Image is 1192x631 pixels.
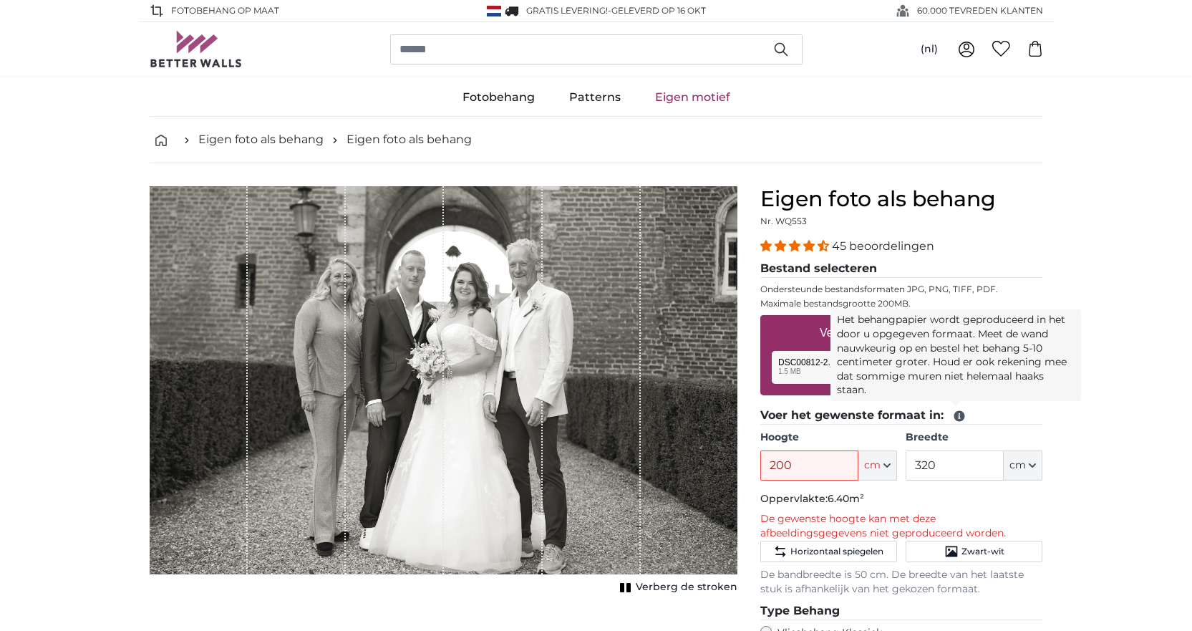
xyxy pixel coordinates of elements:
span: Verberg de stroken [636,580,737,594]
label: Hoogte [760,430,897,445]
span: Zwart-wit [961,546,1004,557]
span: GRATIS levering! [526,5,608,16]
span: Geleverd op 16 okt [611,5,706,16]
p: Ondersteunde bestandsformaten JPG, PNG, TIFF, PDF. [760,284,1043,295]
label: Breedte [906,430,1042,445]
span: - [608,5,706,16]
button: cm [1004,451,1042,481]
h1: Eigen foto als behang [760,186,1043,212]
span: cm [864,458,881,473]
span: 6.40m² [828,492,864,505]
a: Fotobehang [445,79,552,116]
a: Eigen foto als behang [198,131,324,148]
span: Horizontaal spiegelen [790,546,883,557]
div: 1 of 1 [150,186,737,597]
button: cm [858,451,897,481]
u: blader [951,327,983,339]
img: Nederland [487,6,501,16]
button: Verberg de stroken [616,577,737,597]
nav: breadcrumbs [150,117,1043,163]
a: Patterns [552,79,638,116]
button: Zwart-wit [906,541,1042,562]
span: Nr. WQ553 [760,216,807,226]
a: Eigen motief [638,79,747,116]
a: Eigen foto als behang [347,131,472,148]
span: 60.000 TEVREDEN KLANTEN [917,4,1043,17]
p: De bandbreedte is 50 cm. De breedte van het laatste stuk is afhankelijk van het gekozen formaat. [760,568,1043,597]
label: Versleep uw bestanden of [814,319,989,347]
span: 4.36 stars [760,239,832,253]
p: De gewenste hoogte kan met deze afbeeldingsgegevens niet geproduceerd worden. [760,512,1043,541]
span: cm [1009,458,1026,473]
img: Betterwalls [150,31,243,67]
span: FOTOBEHANG OP MAAT [171,4,279,17]
p: Maximale bestandsgrootte 200MB. [760,298,1043,309]
button: Horizontaal spiegelen [760,541,897,562]
span: 45 beoordelingen [832,239,934,253]
button: (nl) [909,37,949,62]
legend: Voer het gewenste formaat in: [760,407,1043,425]
p: Oppervlakte: [760,492,1043,506]
legend: Type Behang [760,602,1043,620]
legend: Bestand selecteren [760,260,1043,278]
